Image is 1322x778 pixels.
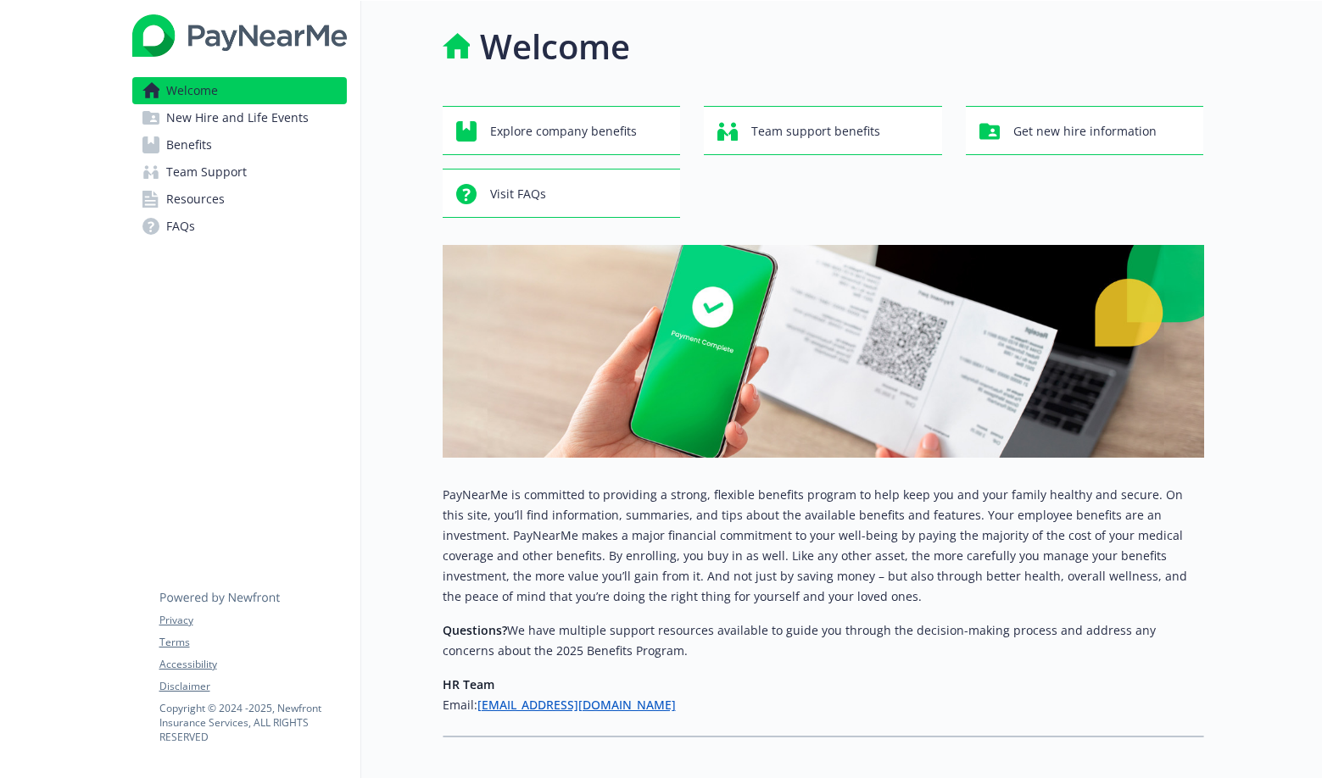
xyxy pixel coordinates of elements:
[159,613,346,628] a: Privacy
[166,104,309,131] span: New Hire and Life Events
[132,158,347,186] a: Team Support
[132,186,347,213] a: Resources
[480,21,630,72] h1: Welcome
[751,115,880,147] span: Team support benefits
[166,77,218,104] span: Welcome
[443,620,1204,661] p: We have multiple support resources available to guide you through the decision-making process and...
[132,77,347,104] a: Welcome
[490,178,546,210] span: Visit FAQs
[1013,115,1157,147] span: Get new hire information
[443,676,494,692] strong: HR Team
[132,104,347,131] a: New Hire and Life Events
[443,485,1204,607] p: PayNearMe is committed to providing a strong, flexible benefits program to help keep you and your...
[166,213,195,240] span: FAQs
[166,186,225,213] span: Resources
[132,131,347,158] a: Benefits
[443,695,1204,715] h6: Email:
[966,106,1204,155] button: Get new hire information
[159,635,346,650] a: Terms
[159,657,346,672] a: Accessibility
[166,131,212,158] span: Benefits
[490,115,637,147] span: Explore company benefits
[443,169,681,218] button: Visit FAQs
[704,106,942,155] button: Team support benefits
[166,158,247,186] span: Team Support
[159,701,346,744] p: Copyright © 2024 - 2025 , Newfront Insurance Services, ALL RIGHTS RESERVED
[443,622,507,638] strong: Questions?
[443,106,681,155] button: Explore company benefits
[477,697,676,713] a: [EMAIL_ADDRESS][DOMAIN_NAME]
[132,213,347,240] a: FAQs
[159,679,346,694] a: Disclaimer
[443,245,1204,458] img: overview page banner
